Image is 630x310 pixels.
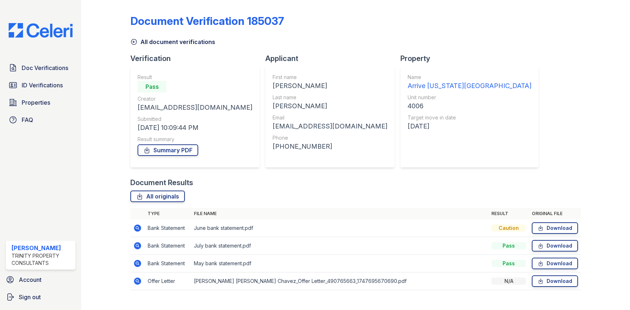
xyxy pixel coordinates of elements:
a: Download [532,275,578,287]
span: ID Verifications [22,81,63,89]
a: All originals [130,191,185,202]
td: Bank Statement [145,255,191,272]
div: Email [273,114,387,121]
a: Account [3,272,78,287]
a: ID Verifications [6,78,75,92]
div: [PERSON_NAME] [273,101,387,111]
td: Bank Statement [145,219,191,237]
span: Properties [22,98,50,107]
td: July bank statement.pdf [191,237,488,255]
div: N/A [491,278,526,285]
div: Applicant [265,53,400,64]
div: [EMAIL_ADDRESS][DOMAIN_NAME] [273,121,387,131]
a: All document verifications [130,38,215,46]
img: CE_Logo_Blue-a8612792a0a2168367f1c8372b55b34899dd931a85d93a1a3d3e32e68fde9ad4.png [3,23,78,38]
div: Pass [491,260,526,267]
div: Name [408,74,531,81]
div: [PHONE_NUMBER] [273,141,387,152]
div: First name [273,74,387,81]
div: Phone [273,134,387,141]
div: Trinity Property Consultants [12,252,73,267]
div: [PERSON_NAME] [12,244,73,252]
a: FAQ [6,113,75,127]
div: [DATE] 10:09:44 PM [138,123,252,133]
span: Account [19,275,42,284]
div: Document Results [130,178,193,188]
div: Creator [138,95,252,102]
span: Doc Verifications [22,64,68,72]
a: Doc Verifications [6,61,75,75]
a: Download [532,222,578,234]
a: Download [532,258,578,269]
div: [EMAIL_ADDRESS][DOMAIN_NAME] [138,102,252,113]
td: [PERSON_NAME] [PERSON_NAME] Chavez_Offer Letter_490765663_1747695670690.pdf [191,272,488,290]
div: Result [138,74,252,81]
a: Name Arrive [US_STATE][GEOGRAPHIC_DATA] [408,74,531,91]
div: Result summary [138,136,252,143]
a: Sign out [3,290,78,304]
th: File name [191,208,488,219]
span: Sign out [19,293,41,301]
a: Summary PDF [138,144,198,156]
div: Arrive [US_STATE][GEOGRAPHIC_DATA] [408,81,531,91]
div: Verification [130,53,265,64]
a: Properties [6,95,75,110]
div: Document Verification 185037 [130,14,284,27]
div: Last name [273,94,387,101]
div: Unit number [408,94,531,101]
span: FAQ [22,115,33,124]
div: Pass [138,81,166,92]
div: Target move in date [408,114,531,121]
div: Submitted [138,115,252,123]
th: Original file [529,208,581,219]
div: [PERSON_NAME] [273,81,387,91]
th: Type [145,208,191,219]
th: Result [488,208,529,219]
a: Download [532,240,578,252]
div: 4006 [408,101,531,111]
div: [DATE] [408,121,531,131]
td: Offer Letter [145,272,191,290]
div: Pass [491,242,526,249]
td: June bank statement.pdf [191,219,488,237]
td: Bank Statement [145,237,191,255]
div: Property [400,53,544,64]
td: May bank statement.pdf [191,255,488,272]
div: Caution [491,224,526,232]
